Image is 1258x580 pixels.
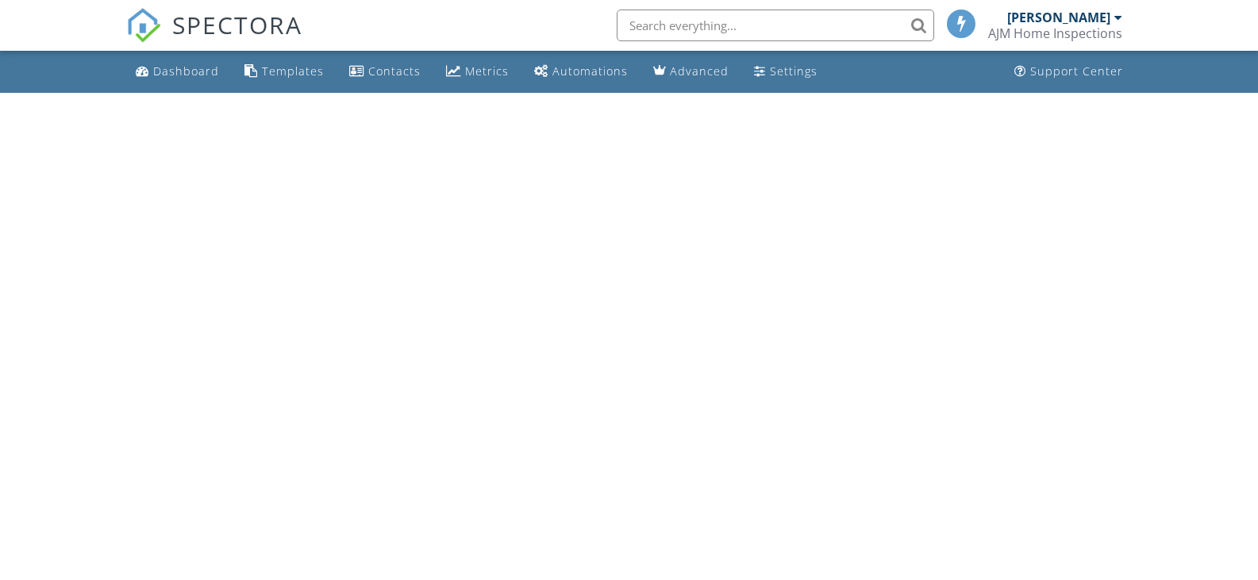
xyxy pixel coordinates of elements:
[552,63,628,79] div: Automations
[1030,63,1123,79] div: Support Center
[465,63,509,79] div: Metrics
[770,63,818,79] div: Settings
[647,57,735,86] a: Advanced
[617,10,934,41] input: Search everything...
[988,25,1122,41] div: AJM Home Inspections
[153,63,219,79] div: Dashboard
[126,21,302,55] a: SPECTORA
[528,57,634,86] a: Automations (Basic)
[172,8,302,41] span: SPECTORA
[343,57,427,86] a: Contacts
[440,57,515,86] a: Metrics
[1008,57,1129,86] a: Support Center
[238,57,330,86] a: Templates
[262,63,324,79] div: Templates
[748,57,824,86] a: Settings
[129,57,225,86] a: Dashboard
[670,63,729,79] div: Advanced
[368,63,421,79] div: Contacts
[126,8,161,43] img: The Best Home Inspection Software - Spectora
[1007,10,1110,25] div: [PERSON_NAME]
